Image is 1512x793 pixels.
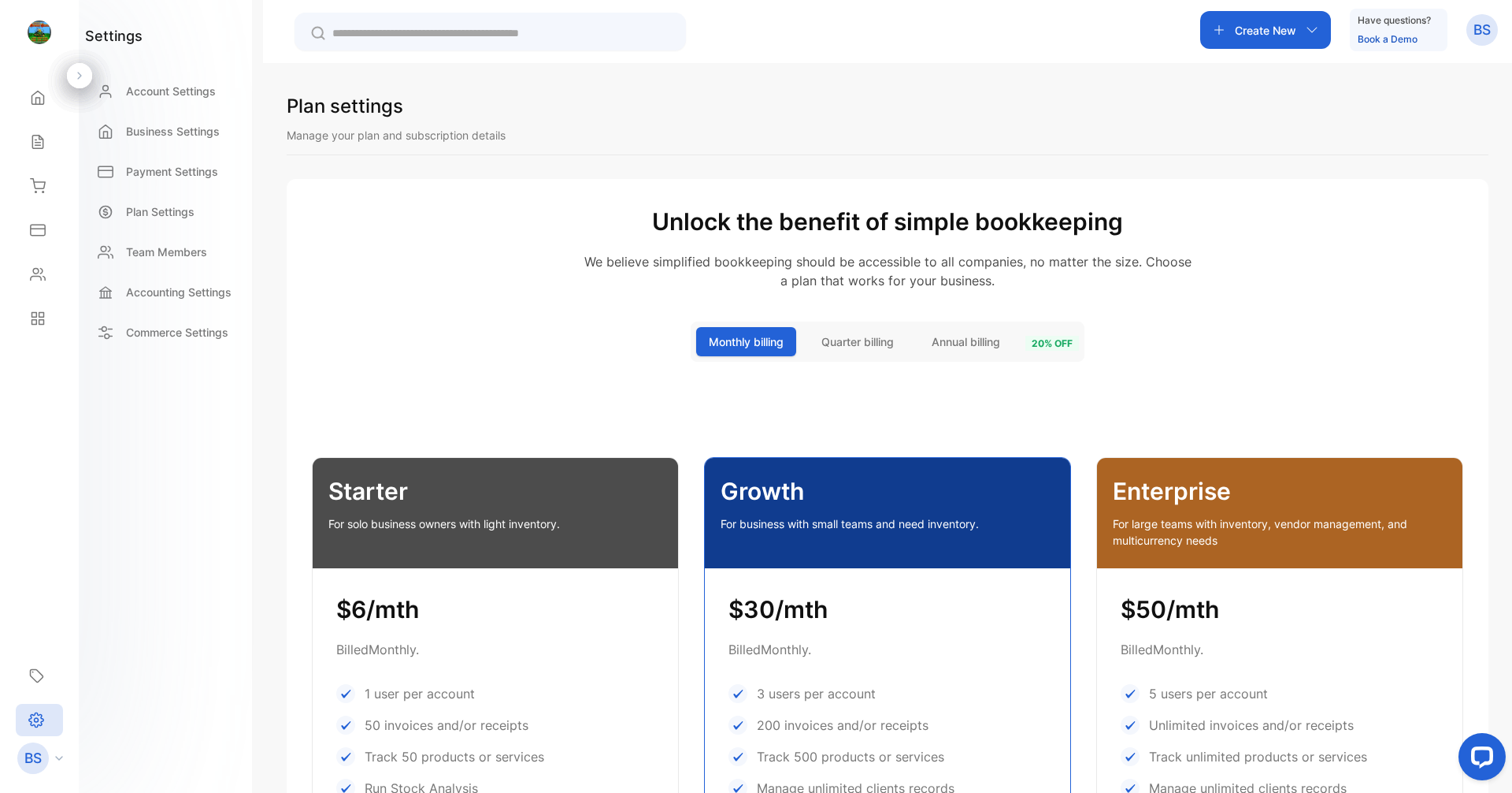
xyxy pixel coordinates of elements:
span: Quarter billing [821,333,894,350]
a: Commerce Settings [85,316,246,348]
a: Team Members [85,236,246,268]
p: Track 500 products or services [757,747,944,766]
a: Business Settings [85,115,246,147]
p: 1 user per account [365,684,475,703]
p: Billed Monthly . [336,640,654,659]
iframe: LiveChat chat widget [1446,727,1512,793]
p: Team Members [126,244,207,260]
span: Annual billing [932,333,1000,350]
h2: Unlock the benefit of simple bookkeeping [312,204,1463,240]
p: Track unlimited products or services [1149,747,1367,766]
button: Quarter billing [809,327,906,356]
p: BS [1473,20,1491,40]
h1: Plan settings [287,92,403,121]
a: Plan Settings [85,195,246,228]
p: Plan Settings [126,203,195,220]
p: For solo business owners with light inventory. [328,516,662,532]
img: logo [28,20,51,44]
p: 3 users per account [757,684,876,703]
p: 50 invoices and/or receipts [365,716,528,735]
a: Account Settings [85,75,246,107]
a: Accounting Settings [85,276,246,308]
p: Have questions? [1358,13,1431,28]
button: BS [1466,11,1498,49]
p: For business with small teams and need inventory. [721,516,1054,532]
p: Payment Settings [126,163,218,180]
p: Growth [721,474,1054,509]
p: Track 50 products or services [365,747,544,766]
p: Business Settings [126,123,220,140]
h1: settings [85,25,143,47]
button: Annual billing [919,327,1013,356]
p: BS [24,748,42,769]
h1: $6/mth [336,592,654,627]
h1: $30/mth [728,592,1047,627]
button: Monthly billing [696,327,796,356]
a: Book a Demo [1358,33,1417,45]
p: Manage your plan and subscription details [287,127,1488,143]
p: Commerce Settings [126,324,228,341]
p: Billed Monthly . [728,640,1047,659]
p: Billed Monthly . [1121,640,1439,659]
p: Unlimited invoices and/or receipts [1149,716,1354,735]
span: 20 % off [1025,336,1079,351]
p: Accounting Settings [126,284,232,300]
p: Account Settings [126,83,216,99]
h1: $50/mth [1121,592,1439,627]
span: Monthly billing [709,333,784,350]
a: Payment Settings [85,155,246,188]
p: We believe simplified bookkeeping should be accessible to all companies, no matter the size. Choo... [312,252,1463,290]
p: For large teams with inventory, vendor management, and multicurrency needs [1113,516,1447,549]
p: Starter [328,474,662,509]
p: 200 invoices and/or receipts [757,716,928,735]
p: Create New [1235,22,1296,39]
p: Enterprise [1113,474,1447,509]
button: Create New [1200,11,1331,49]
p: 5 users per account [1149,684,1268,703]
